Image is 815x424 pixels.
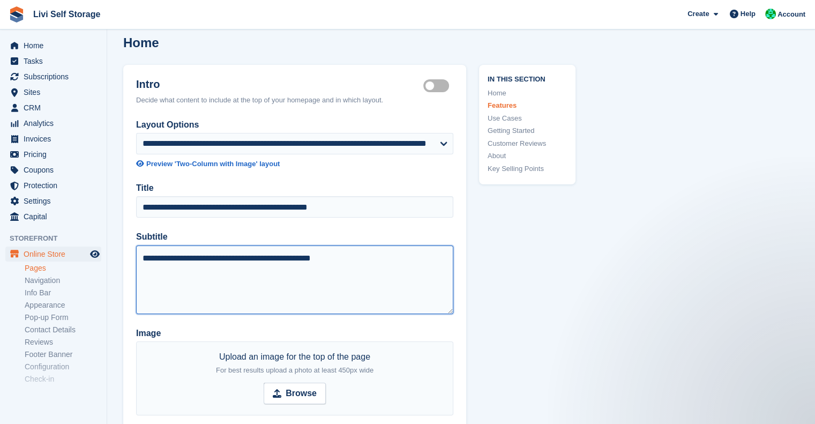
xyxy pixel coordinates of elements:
[146,159,280,169] div: Preview 'Two-Column with Image' layout
[25,325,101,335] a: Contact Details
[24,194,88,209] span: Settings
[136,78,423,91] h2: Intro
[24,116,88,131] span: Analytics
[25,276,101,286] a: Navigation
[5,147,101,162] a: menu
[136,230,453,243] label: Subtitle
[5,85,101,100] a: menu
[488,151,567,161] a: About
[25,313,101,323] a: Pop-up Form
[5,178,101,193] a: menu
[24,178,88,193] span: Protection
[25,288,101,298] a: Info Bar
[5,194,101,209] a: menu
[488,73,567,84] span: In this section
[10,233,107,244] span: Storefront
[24,38,88,53] span: Home
[488,100,567,111] a: Features
[741,9,756,19] span: Help
[24,147,88,162] span: Pricing
[5,116,101,131] a: menu
[5,247,101,262] a: menu
[5,54,101,69] a: menu
[24,247,88,262] span: Online Store
[24,209,88,224] span: Capital
[25,300,101,310] a: Appearance
[24,162,88,177] span: Coupons
[9,6,25,23] img: stora-icon-8386f47178a22dfd0bd8f6a31ec36ba5ce8667c1dd55bd0f319d3a0aa187defe.svg
[765,9,776,19] img: Joe Robertson
[24,131,88,146] span: Invoices
[777,9,805,20] span: Account
[25,337,101,347] a: Reviews
[29,5,104,23] a: Livi Self Storage
[25,349,101,360] a: Footer Banner
[136,327,453,340] label: Image
[488,88,567,99] a: Home
[5,162,101,177] a: menu
[216,366,373,374] span: For best results upload a photo at least 450px wide
[25,374,101,384] a: Check-in
[488,163,567,174] a: Key Selling Points
[24,85,88,100] span: Sites
[24,54,88,69] span: Tasks
[25,362,101,372] a: Configuration
[136,182,453,195] label: Title
[488,125,567,136] a: Getting Started
[5,100,101,115] a: menu
[488,138,567,149] a: Customer Reviews
[5,131,101,146] a: menu
[136,159,453,169] a: Preview 'Two-Column with Image' layout
[136,95,453,106] div: Decide what content to include at the top of your homepage and in which layout.
[5,69,101,84] a: menu
[24,100,88,115] span: CRM
[123,35,159,50] h1: Home
[5,38,101,53] a: menu
[24,69,88,84] span: Subscriptions
[25,263,101,273] a: Pages
[423,85,453,87] label: Hero section active
[88,248,101,261] a: Preview store
[216,351,373,376] div: Upload an image for the top of the page
[286,387,317,400] strong: Browse
[5,209,101,224] a: menu
[687,9,709,19] span: Create
[136,118,453,131] label: Layout Options
[264,383,326,404] input: Browse
[488,113,567,124] a: Use Cases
